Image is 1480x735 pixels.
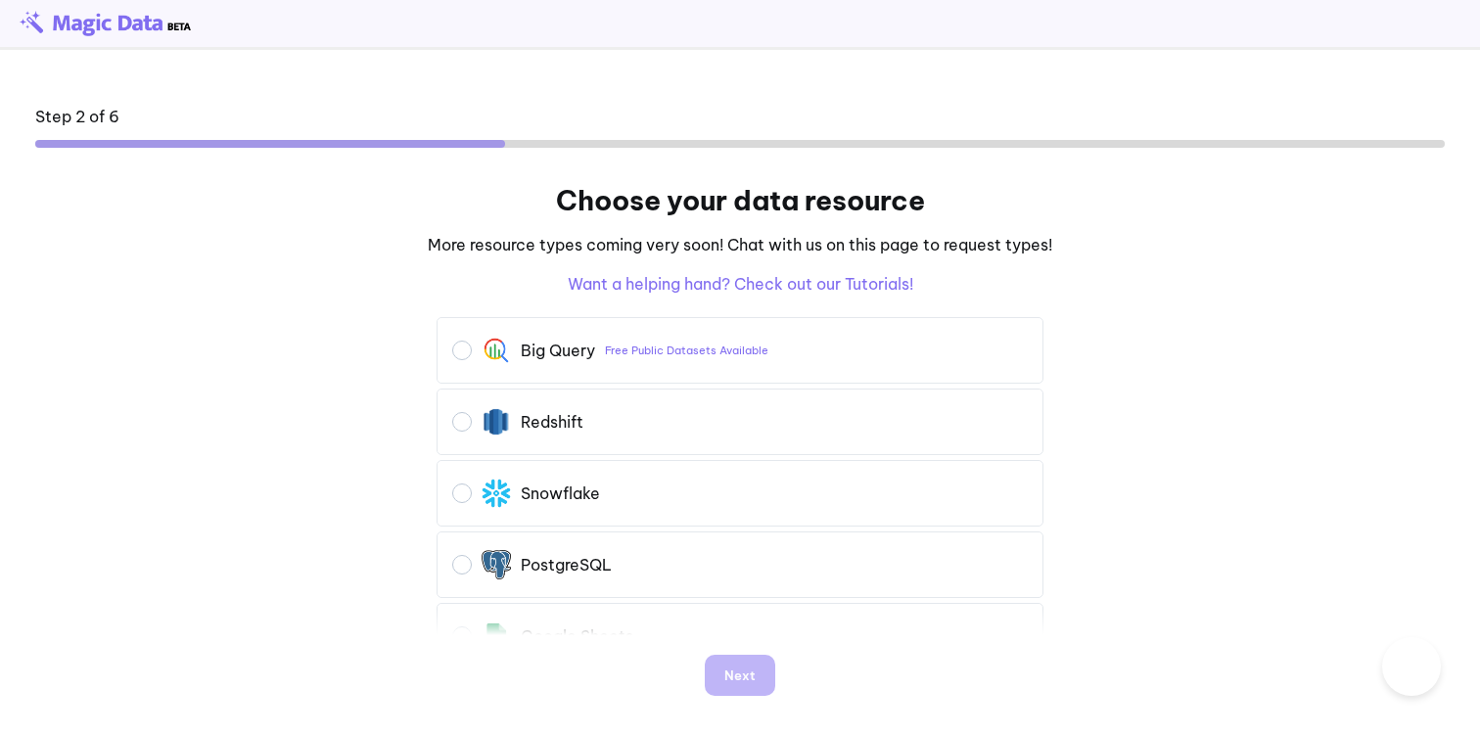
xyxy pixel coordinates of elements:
[1382,637,1441,696] iframe: Toggle Customer Support
[705,655,775,696] button: Next
[568,274,913,294] a: Want a helping hand? Check out our Tutorials!
[35,233,1445,256] p: More resource types coming very soon! Chat with us on this page to request types!
[20,11,191,36] img: beta-logo.png
[35,105,119,128] div: Step 2 of 6
[35,183,1445,217] h1: Choose your data resource
[521,555,612,574] div: PostgreSQL
[521,412,583,432] div: Redshift
[521,483,600,503] div: Snowflake
[521,341,595,360] div: Big Query
[605,344,768,357] a: Free Public Datasets Available
[521,626,633,646] div: Google Sheets
[724,669,756,681] div: Next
